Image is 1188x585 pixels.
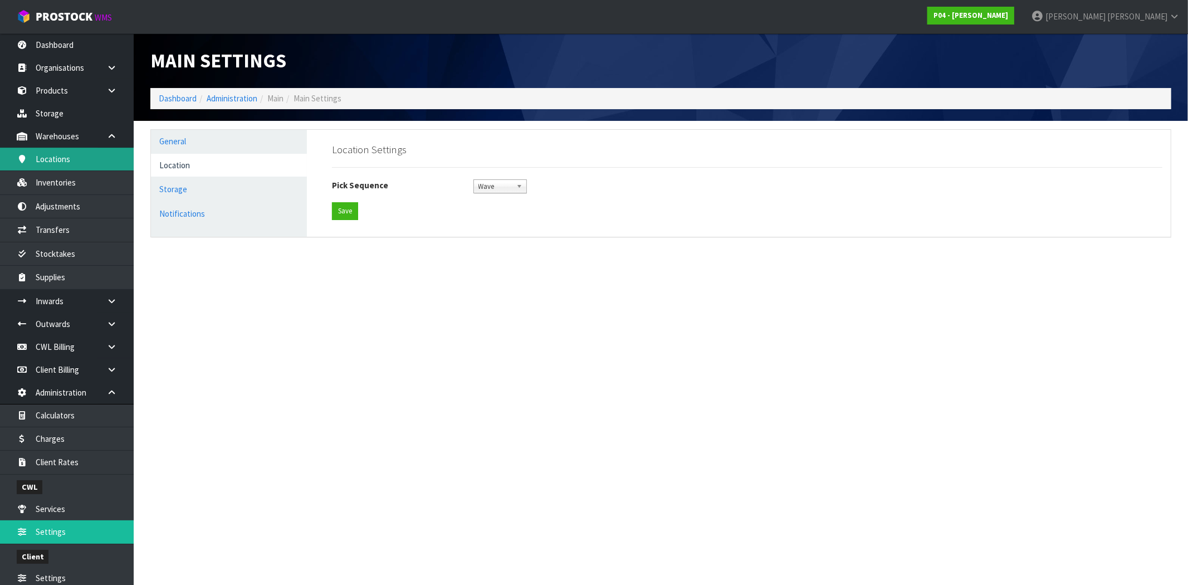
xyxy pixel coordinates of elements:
span: Client [17,550,48,564]
a: Dashboard [159,93,197,104]
strong: P04 - [PERSON_NAME] [933,11,1008,20]
small: WMS [95,12,112,23]
span: Main [267,93,283,104]
span: [PERSON_NAME] [1107,11,1167,22]
span: Main Settings [150,48,286,72]
span: ProStock [36,9,92,24]
a: P04 - [PERSON_NAME] [927,7,1014,25]
img: cube-alt.png [17,9,31,23]
a: Administration [207,93,257,104]
span: [PERSON_NAME] [1045,11,1106,22]
a: Notifications [151,202,307,225]
button: Save [332,202,358,220]
label: Pick Sequence [324,179,465,191]
a: Storage [151,178,307,201]
a: General [151,130,307,153]
h4: Location Settings [332,144,1162,155]
a: Location [151,154,307,177]
span: Wave [478,180,512,193]
span: CWL [17,480,42,494]
span: Main Settings [294,93,341,104]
